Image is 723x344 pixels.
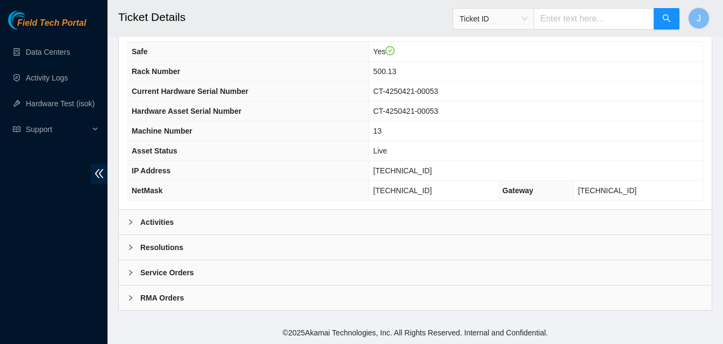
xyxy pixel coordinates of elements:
span: double-left [91,164,108,184]
span: Live [373,147,387,155]
a: Data Centers [26,48,70,56]
span: 13 [373,127,382,135]
span: J [697,12,701,25]
span: Safe [132,47,148,56]
span: Asset Status [132,147,177,155]
span: NetMask [132,186,163,195]
span: Hardware Asset Serial Number [132,107,241,115]
span: IP Address [132,166,170,175]
div: Activities [119,210,712,235]
span: right [127,244,134,251]
span: right [127,269,134,276]
span: check-circle [385,46,395,56]
b: Service Orders [140,267,194,279]
span: Support [26,119,89,140]
span: 500.13 [373,67,396,76]
footer: © 2025 Akamai Technologies, Inc. All Rights Reserved. Internal and Confidential. [108,321,723,344]
span: [TECHNICAL_ID] [373,166,432,175]
button: J [688,8,710,29]
span: Current Hardware Serial Number [132,87,248,96]
button: search [654,8,679,30]
div: Service Orders [119,260,712,285]
span: [TECHNICAL_ID] [578,186,636,195]
span: read [13,126,20,133]
span: Rack Number [132,67,180,76]
span: Ticket ID [460,11,527,27]
span: Yes [373,47,395,56]
a: Hardware Test (isok) [26,99,95,108]
span: [TECHNICAL_ID] [373,186,432,195]
b: Resolutions [140,241,183,253]
span: CT-4250421-00053 [373,87,438,96]
span: search [662,14,671,24]
div: Resolutions [119,235,712,260]
span: right [127,219,134,225]
span: right [127,295,134,301]
span: CT-4250421-00053 [373,107,438,115]
b: Activities [140,216,174,228]
b: RMA Orders [140,292,184,304]
a: Akamai TechnologiesField Tech Portal [8,19,86,33]
span: Field Tech Portal [17,18,86,28]
img: Akamai Technologies [8,11,54,30]
span: Gateway [503,186,534,195]
div: RMA Orders [119,286,712,310]
span: Machine Number [132,127,192,135]
a: Activity Logs [26,74,68,82]
input: Enter text here... [534,8,654,30]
